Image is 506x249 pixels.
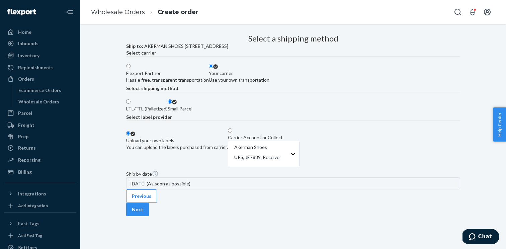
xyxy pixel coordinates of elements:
[126,43,144,49] span: Ship to:
[248,34,338,43] h3: Select a shipping method
[228,128,232,133] input: Carrier Account or CollectAkerman ShoesUPS, JE7889, Receiver
[18,220,39,227] div: Fast Tags
[18,169,32,175] div: Billing
[4,218,76,229] button: Fast Tags
[15,96,77,107] a: Wholesale Orders
[18,233,42,238] div: Add Fast Tag
[18,52,39,59] div: Inventory
[4,74,76,84] a: Orders
[4,50,76,61] a: Inventory
[18,29,31,35] div: Home
[209,70,269,77] div: Your carrier
[209,77,269,83] div: Use your own transportation
[462,229,499,246] iframe: Opens a widget where you can chat to one of our agents
[4,120,76,131] a: Freight
[18,157,40,163] div: Reporting
[15,85,77,96] a: Ecommerce Orders
[86,2,204,22] ol: breadcrumbs
[234,144,267,150] span: Akerman Shoes
[126,77,209,83] div: Hassle free, transparent transportation
[126,99,131,104] input: LTL/FTL (Palletized)
[451,5,465,19] button: Open Search Box
[4,143,76,153] a: Returns
[158,8,198,16] a: Create order
[18,64,54,71] div: Replenishments
[4,62,76,73] a: Replenishments
[126,144,228,151] div: You can upload the labels purchased from carrier.
[493,107,506,142] button: Help Center
[144,43,228,49] span: AKERMAN SHOES [STREET_ADDRESS]
[4,131,76,142] a: Prep
[4,155,76,165] a: Reporting
[126,131,131,136] input: Upload your own labelsYou can upload the labels purchased from carrier.
[18,76,34,82] div: Orders
[126,105,168,112] div: LTL/FTL (Palletized)
[126,64,131,68] input: Flexport PartnerHassle free, transparent transportation
[481,5,494,19] button: Open account menu
[126,70,209,77] div: Flexport Partner
[18,133,28,140] div: Prep
[126,50,460,56] p: Select carrier
[4,202,76,210] a: Add Integration
[168,105,192,112] div: Small Parcel
[63,5,76,19] button: Close Navigation
[126,85,460,92] p: Select shipping method
[7,9,36,15] img: Flexport logo
[126,170,460,177] div: Ship by date
[126,177,460,189] div: [DATE] (As soon as possible)
[126,203,149,216] button: Next
[18,190,46,197] div: Integrations
[18,40,38,47] div: Inbounds
[4,167,76,177] a: Billing
[168,99,172,104] input: Small Parcel
[18,87,61,94] div: Ecommerce Orders
[18,203,48,209] div: Add Integration
[91,8,145,16] a: Wholesale Orders
[18,122,34,129] div: Freight
[4,108,76,118] a: Parcel
[4,232,76,240] a: Add Fast Tag
[126,137,228,144] div: Upload your own labels
[18,98,59,105] div: Wholesale Orders
[466,5,479,19] button: Open notifications
[4,27,76,37] a: Home
[4,188,76,199] button: Integrations
[4,38,76,49] a: Inbounds
[18,110,32,116] div: Parcel
[126,114,460,120] p: Select label provider
[18,145,36,151] div: Returns
[228,134,300,141] div: Carrier Account or Collect
[209,64,213,68] input: Your carrierUse your own transportation
[126,189,157,203] button: Previous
